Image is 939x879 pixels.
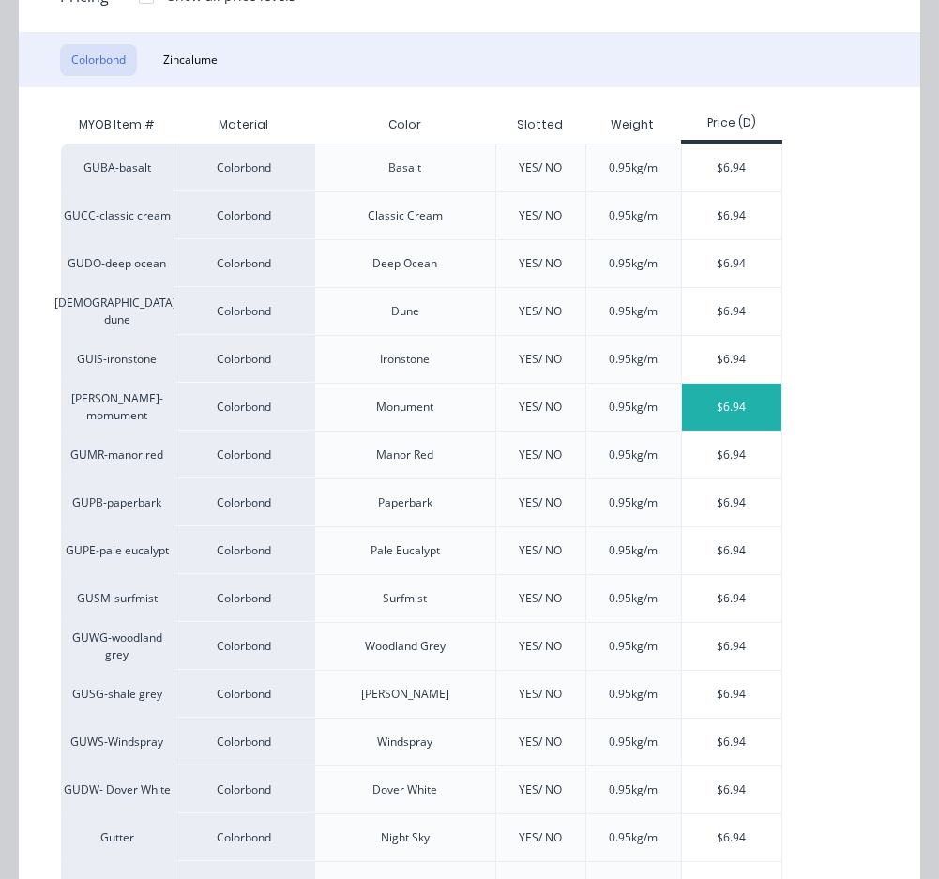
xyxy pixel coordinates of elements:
[519,303,562,320] div: YES/ NO
[609,829,658,846] div: 0.95kg/m
[609,686,658,703] div: 0.95kg/m
[389,159,422,176] div: Basalt
[371,542,440,559] div: Pale Eucalypt
[682,479,782,526] div: $6.94
[361,686,449,703] div: [PERSON_NAME]
[174,335,314,383] div: Colorbond
[174,813,314,861] div: Colorbond
[609,781,658,798] div: 0.95kg/m
[682,144,782,191] div: $6.94
[519,351,562,368] div: YES/ NO
[61,383,174,431] div: [PERSON_NAME]-momument
[609,159,658,176] div: 0.95kg/m
[519,494,562,511] div: YES/ NO
[682,814,782,861] div: $6.94
[609,590,658,607] div: 0.95kg/m
[61,813,174,861] div: Gutter
[682,575,782,622] div: $6.94
[609,494,658,511] div: 0.95kg/m
[61,431,174,478] div: GUMR-manor red
[519,159,562,176] div: YES/ NO
[377,399,434,416] div: Monument
[519,207,562,224] div: YES/ NO
[174,144,314,191] div: Colorbond
[682,384,782,431] div: $6.94
[174,478,314,526] div: Colorbond
[609,207,658,224] div: 0.95kg/m
[61,574,174,622] div: GUSM-surfmist
[609,447,658,463] div: 0.95kg/m
[368,207,443,224] div: Classic Cream
[519,447,562,463] div: YES/ NO
[61,106,174,144] div: MYOB Item #
[60,44,137,76] button: Colorbond
[682,527,782,574] div: $6.94
[61,478,174,526] div: GUPB-paperbark
[378,734,433,750] div: Windspray
[174,191,314,239] div: Colorbond
[609,399,658,416] div: 0.95kg/m
[609,303,658,320] div: 0.95kg/m
[519,781,562,798] div: YES/ NO
[61,718,174,765] div: GUWS-Windspray
[174,622,314,670] div: Colorbond
[682,432,782,478] div: $6.94
[378,494,432,511] div: Paperbark
[61,287,174,335] div: [DEMOGRAPHIC_DATA]-dune
[365,638,446,655] div: Woodland Grey
[61,765,174,813] div: GUDW- Dover White
[174,287,314,335] div: Colorbond
[61,144,174,191] div: GUBA-basalt
[519,399,562,416] div: YES/ NO
[61,526,174,574] div: GUPE-pale eucalypt
[681,114,783,131] div: Price (D)
[61,670,174,718] div: GUSG-shale grey
[174,526,314,574] div: Colorbond
[682,719,782,765] div: $6.94
[682,192,782,239] div: $6.94
[682,623,782,670] div: $6.94
[174,765,314,813] div: Colorbond
[61,191,174,239] div: GUCC-classic cream
[682,240,782,287] div: $6.94
[381,351,431,368] div: Ironstone
[174,670,314,718] div: Colorbond
[174,718,314,765] div: Colorbond
[609,255,658,272] div: 0.95kg/m
[519,542,562,559] div: YES/ NO
[682,336,782,383] div: $6.94
[377,447,434,463] div: Manor Red
[682,671,782,718] div: $6.94
[519,590,562,607] div: YES/ NO
[682,766,782,813] div: $6.94
[61,335,174,383] div: GUIS-ironstone
[174,106,314,144] div: Material
[609,351,658,368] div: 0.95kg/m
[61,239,174,287] div: GUDO-deep ocean
[597,101,670,148] div: Weight
[519,686,562,703] div: YES/ NO
[174,239,314,287] div: Colorbond
[381,829,430,846] div: Night Sky
[519,734,562,750] div: YES/ NO
[373,101,436,148] div: Color
[609,734,658,750] div: 0.95kg/m
[682,288,782,335] div: $6.94
[61,622,174,670] div: GUWG-woodland grey
[384,590,428,607] div: Surfmist
[373,781,438,798] div: Dover White
[152,44,229,76] button: Zincalume
[373,255,438,272] div: Deep Ocean
[391,303,419,320] div: Dune
[519,638,562,655] div: YES/ NO
[609,638,658,655] div: 0.95kg/m
[174,431,314,478] div: Colorbond
[519,829,562,846] div: YES/ NO
[174,383,314,431] div: Colorbond
[502,101,578,148] div: Slotted
[609,542,658,559] div: 0.95kg/m
[174,574,314,622] div: Colorbond
[519,255,562,272] div: YES/ NO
